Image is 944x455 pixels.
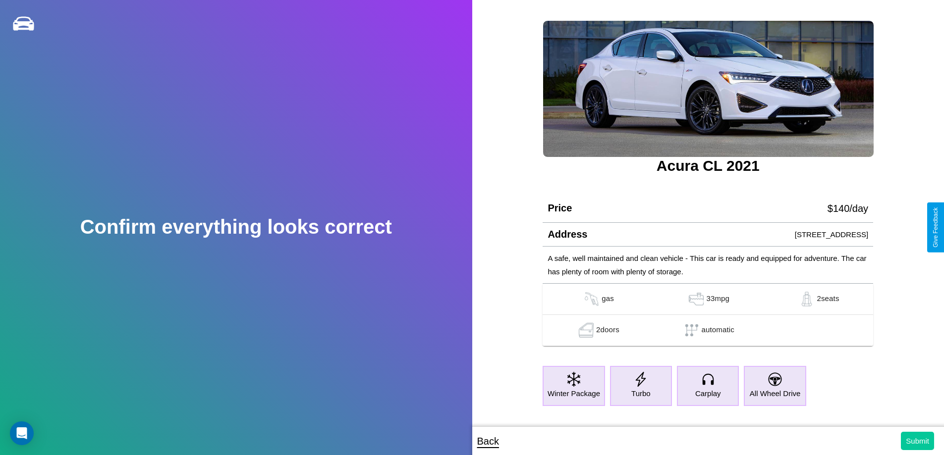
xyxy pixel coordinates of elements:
img: gas [576,323,596,338]
img: gas [582,292,602,306]
table: simple table [543,284,873,346]
img: gas [797,292,817,306]
p: [STREET_ADDRESS] [795,228,868,241]
p: A safe, well maintained and clean vehicle - This car is ready and equipped for adventure. The car... [548,252,868,278]
p: 33 mpg [706,292,729,306]
div: Open Intercom Messenger [10,421,34,445]
h4: Price [548,202,572,214]
img: gas [686,292,706,306]
p: Carplay [695,387,721,400]
p: $ 140 /day [828,200,868,217]
p: Winter Package [548,387,600,400]
p: Turbo [631,387,651,400]
button: Submit [901,432,934,450]
p: 2 seats [817,292,839,306]
p: All Wheel Drive [750,387,801,400]
p: automatic [702,323,734,338]
h2: Confirm everything looks correct [80,216,392,238]
p: gas [602,292,614,306]
h4: Address [548,229,587,240]
p: 2 doors [596,323,619,338]
p: Back [477,432,499,450]
h3: Acura CL 2021 [543,157,873,174]
div: Give Feedback [932,207,939,248]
